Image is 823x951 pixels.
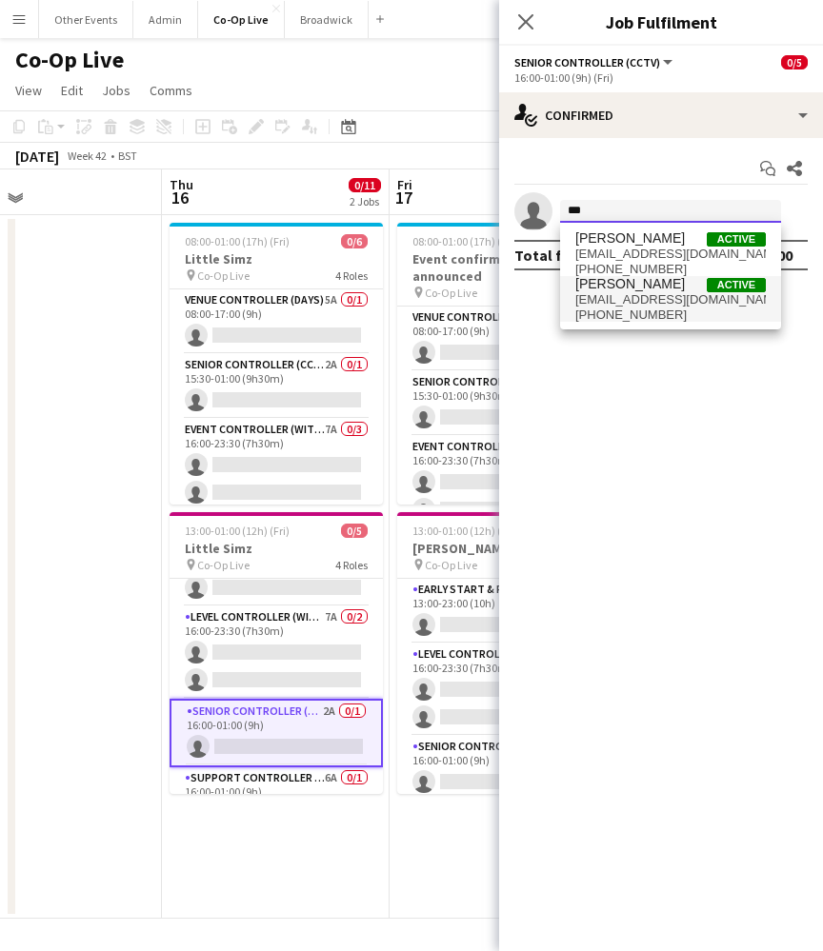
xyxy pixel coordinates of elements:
[397,736,611,801] app-card-role: Senior Controller (CCTV)2A0/116:00-01:00 (9h)
[198,1,285,38] button: Co-Op Live
[170,419,383,539] app-card-role: Event Controller (with CCTV)7A0/316:00-23:30 (7h30m)
[499,10,823,34] h3: Job Fulfilment
[170,176,193,193] span: Thu
[575,262,766,277] span: +447565623632
[397,371,611,436] app-card-role: Senior Controller (CCTV)2A0/115:30-01:00 (9h30m)
[15,82,42,99] span: View
[94,78,138,103] a: Jobs
[102,82,130,99] span: Jobs
[170,767,383,832] app-card-role: Support Controller (with CCTV)6A0/116:00-01:00 (9h)
[167,187,193,208] span: 16
[197,558,250,572] span: Co-Op Live
[118,149,137,163] div: BST
[499,92,823,138] div: Confirmed
[397,579,611,644] app-card-role: Early Start & Premium Controller (with CCTV)3A0/113:00-23:00 (10h)
[170,699,383,767] app-card-role: Senior Controller (CCTV)2A0/116:00-01:00 (9h)
[197,268,250,283] span: Co-Op Live
[425,286,477,300] span: Co-Op Live
[170,289,383,354] app-card-role: Venue Controller (Days)5A0/108:00-17:00 (9h)
[397,250,611,285] h3: Event confirmed but not announced
[397,176,412,193] span: Fri
[575,247,766,262] span: bendavidsondesign@gmail.com
[394,187,412,208] span: 17
[39,1,133,38] button: Other Events
[412,524,521,538] span: 13:00-01:00 (12h) (Sat)
[397,436,611,556] app-card-role: Event Controller (with CCTV)5A0/316:00-23:30 (7h30m)
[575,276,685,292] span: Ben Sidaway
[8,78,50,103] a: View
[349,178,381,192] span: 0/11
[170,250,383,267] h3: Little Simz
[61,82,83,99] span: Edit
[150,82,192,99] span: Comms
[707,278,766,292] span: Active
[53,78,90,103] a: Edit
[575,292,766,307] span: ben.sidaway@event-command.co.uk
[575,307,766,323] span: +447925390131
[412,234,521,248] span: 08:00-01:00 (17h) (Sat)
[397,512,611,794] app-job-card: 13:00-01:00 (12h) (Sat)0/5[PERSON_NAME] Co-Op Live4 RolesEarly Start & Premium Controller (with C...
[514,70,808,85] div: 16:00-01:00 (9h) (Fri)
[425,558,477,572] span: Co-Op Live
[15,147,59,166] div: [DATE]
[514,246,579,265] div: Total fee
[285,1,369,38] button: Broadwick
[335,558,368,572] span: 4 Roles
[170,512,383,794] app-job-card: 13:00-01:00 (12h) (Fri)0/5Little Simz Co-Op Live4 RolesEarly Start & Premium Controller (with CCT...
[575,230,685,247] span: Ben Davidson
[185,234,290,248] span: 08:00-01:00 (17h) (Fri)
[781,55,808,69] span: 0/5
[350,194,380,208] div: 2 Jobs
[170,540,383,557] h3: Little Simz
[170,223,383,505] app-job-card: 08:00-01:00 (17h) (Fri)0/6Little Simz Co-Op Live4 RolesVenue Controller (Days)5A0/108:00-17:00 (9...
[170,606,383,699] app-card-role: Level Controller (with CCTV)7A0/216:00-23:30 (7h30m)
[335,268,368,283] span: 4 Roles
[341,524,368,538] span: 0/5
[397,223,611,505] app-job-card: 08:00-01:00 (17h) (Sat)0/6Event confirmed but not announced Co-Op Live4 RolesVenue Controller (Da...
[133,1,198,38] button: Admin
[142,78,200,103] a: Comms
[397,540,611,557] h3: [PERSON_NAME]
[170,354,383,419] app-card-role: Senior Controller (CCTV)2A0/115:30-01:00 (9h30m)
[514,55,675,69] button: Senior Controller (CCTV)
[397,307,611,371] app-card-role: Venue Controller (Days)3A0/108:00-17:00 (9h)
[15,46,124,74] h1: Co-Op Live
[397,644,611,736] app-card-role: Level Controller (with CCTV)7A0/216:00-23:30 (7h30m)
[707,232,766,247] span: Active
[514,55,660,69] span: Senior Controller (CCTV)
[341,234,368,248] span: 0/6
[63,149,110,163] span: Week 42
[185,524,290,538] span: 13:00-01:00 (12h) (Fri)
